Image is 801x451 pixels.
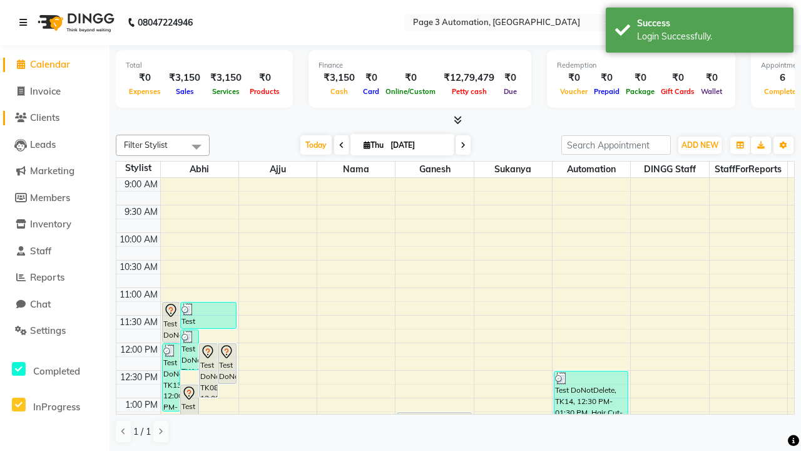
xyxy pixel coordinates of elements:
[30,298,51,310] span: Chat
[553,162,630,177] span: Automation
[637,30,784,43] div: Login Successfully.
[395,162,473,177] span: Ganesh
[30,165,74,177] span: Marketing
[161,162,238,177] span: Abhi
[3,271,106,285] a: Reports
[124,140,168,150] span: Filter Stylist
[30,245,51,257] span: Staff
[133,425,151,438] span: 1 / 1
[118,343,160,356] div: 12:00 PM
[126,87,164,96] span: Expenses
[658,71,698,85] div: ₹0
[117,288,160,301] div: 11:00 AM
[3,217,106,232] a: Inventory
[117,233,160,246] div: 10:00 AM
[30,58,70,70] span: Calendar
[360,71,382,85] div: ₹0
[387,136,449,155] input: 2025-09-04
[32,5,118,40] img: logo
[637,17,784,30] div: Success
[30,324,66,336] span: Settings
[698,87,725,96] span: Wallet
[449,87,490,96] span: Petty cash
[3,58,106,72] a: Calendar
[382,71,439,85] div: ₹0
[501,87,520,96] span: Due
[631,162,708,177] span: DINGG Staff
[3,138,106,152] a: Leads
[164,71,205,85] div: ₹3,150
[3,164,106,179] a: Marketing
[554,371,628,425] div: Test DoNotDelete, TK14, 12:30 PM-01:30 PM, Hair Cut-Women
[678,137,722,154] button: ADD NEW
[247,71,283,85] div: ₹0
[474,162,552,177] span: Sukanya
[317,162,395,177] span: Nama
[319,60,521,71] div: Finance
[698,71,725,85] div: ₹0
[181,385,198,438] div: Test DoNotDelete, TK07, 12:45 PM-01:45 PM, Hair Cut-Women
[3,111,106,125] a: Clients
[382,87,439,96] span: Online/Custom
[122,205,160,219] div: 9:30 AM
[163,303,180,342] div: Test DoNotDelete, TK09, 11:15 AM-12:00 PM, Hair Cut-Men
[181,330,198,370] div: Test DoNotDelete, TK14, 11:45 AM-12:30 PM, Hair Cut-Men
[623,71,658,85] div: ₹0
[30,271,64,283] span: Reports
[33,401,80,413] span: InProgress
[116,162,160,175] div: Stylist
[300,135,332,155] span: Today
[3,324,106,338] a: Settings
[30,218,71,230] span: Inventory
[658,87,698,96] span: Gift Cards
[205,71,247,85] div: ₹3,150
[173,87,197,96] span: Sales
[126,71,164,85] div: ₹0
[117,316,160,329] div: 11:30 AM
[499,71,521,85] div: ₹0
[239,162,317,177] span: Ajju
[163,344,180,411] div: Test DoNotDelete, TK13, 12:00 PM-01:15 PM, Hair Cut-Men,Hair Cut By Expert-Men
[118,371,160,384] div: 12:30 PM
[319,71,360,85] div: ₹3,150
[439,71,499,85] div: ₹12,79,479
[710,162,787,177] span: StaffForReports
[591,71,623,85] div: ₹0
[681,140,718,150] span: ADD NEW
[33,365,80,377] span: Completed
[181,303,235,328] div: Test DoNotDelete, TK12, 11:15 AM-11:45 AM, Hair Cut By Expert-Men
[247,87,283,96] span: Products
[123,398,160,412] div: 1:00 PM
[3,85,106,99] a: Invoice
[591,87,623,96] span: Prepaid
[30,85,61,97] span: Invoice
[557,87,591,96] span: Voucher
[3,298,106,312] a: Chat
[561,135,671,155] input: Search Appointment
[200,344,217,397] div: Test DoNotDelete, TK08, 12:00 PM-01:00 PM, Hair Cut-Women
[122,178,160,191] div: 9:00 AM
[117,261,160,274] div: 10:30 AM
[3,191,106,205] a: Members
[327,87,351,96] span: Cash
[360,87,382,96] span: Card
[138,5,193,40] b: 08047224946
[30,111,59,123] span: Clients
[557,60,725,71] div: Redemption
[209,87,243,96] span: Services
[218,344,236,383] div: Test DoNotDelete, TK06, 12:00 PM-12:45 PM, Hair Cut-Men
[30,138,56,150] span: Leads
[126,60,283,71] div: Total
[623,87,658,96] span: Package
[3,244,106,259] a: Staff
[557,71,591,85] div: ₹0
[30,192,70,204] span: Members
[360,140,387,150] span: Thu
